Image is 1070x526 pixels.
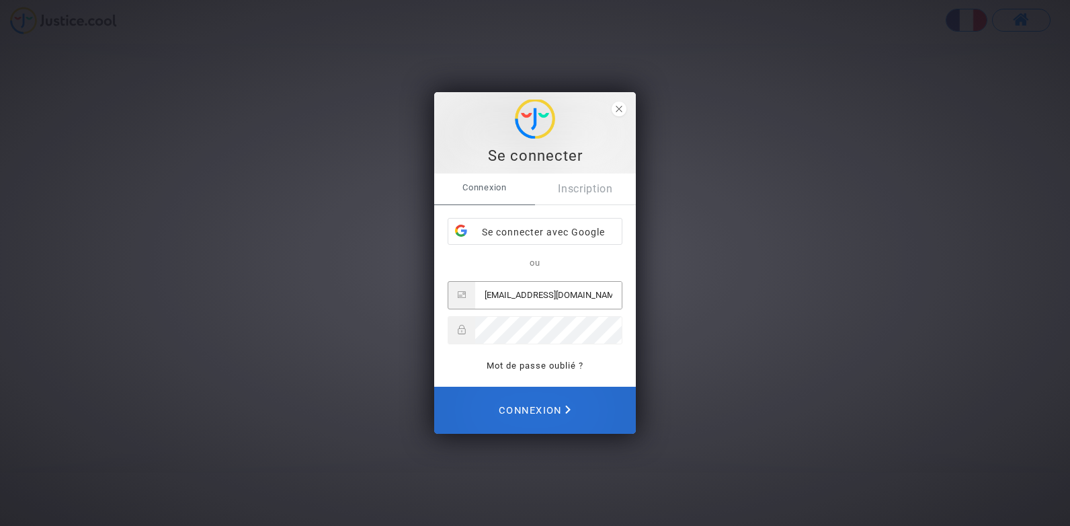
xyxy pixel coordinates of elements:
a: Mot de passe oublié ? [487,361,583,371]
button: Connexion [434,387,636,434]
a: Inscription [535,174,636,204]
span: ou [530,258,540,268]
span: close [612,102,626,116]
div: Se connecter [442,146,628,166]
span: Connexion [499,396,571,425]
div: Se connecter avec Google [448,219,622,246]
input: Password [475,317,622,344]
input: Email [475,282,622,309]
span: Connexion [434,174,535,202]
